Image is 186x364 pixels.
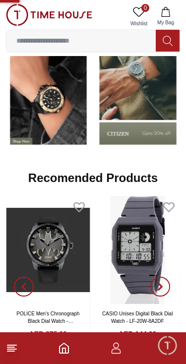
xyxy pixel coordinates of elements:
span: My Bag [153,19,178,26]
span: Wishlist [126,20,151,27]
a: 0Wishlist [126,4,151,29]
span: 0 [141,4,149,12]
button: My Bag [151,4,180,29]
img: CASIO Unisex Digital Black Dial Watch - LF-20W-8A2DF [96,196,180,304]
a: CASIO Unisex Digital Black Dial Watch - LF-20W-8A2DF [102,311,173,324]
img: Shop By Brands - Carlton- UAE [6,18,91,150]
div: Chat Widget [157,335,179,357]
img: Shop by Brands - Ecstacy - UAE [96,18,181,150]
h4: AED 875.00 [29,329,67,339]
a: Home [58,342,70,354]
h4: AED 144.00 [119,329,156,339]
a: POLICE Men's Chronograph Black Dial Watch - PEWGA0075501 [16,311,79,331]
h2: Recomended Products [28,170,158,186]
img: POLICE Men's Chronograph Black Dial Watch - PEWGA0075501 [6,196,90,304]
img: ... [6,4,92,26]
